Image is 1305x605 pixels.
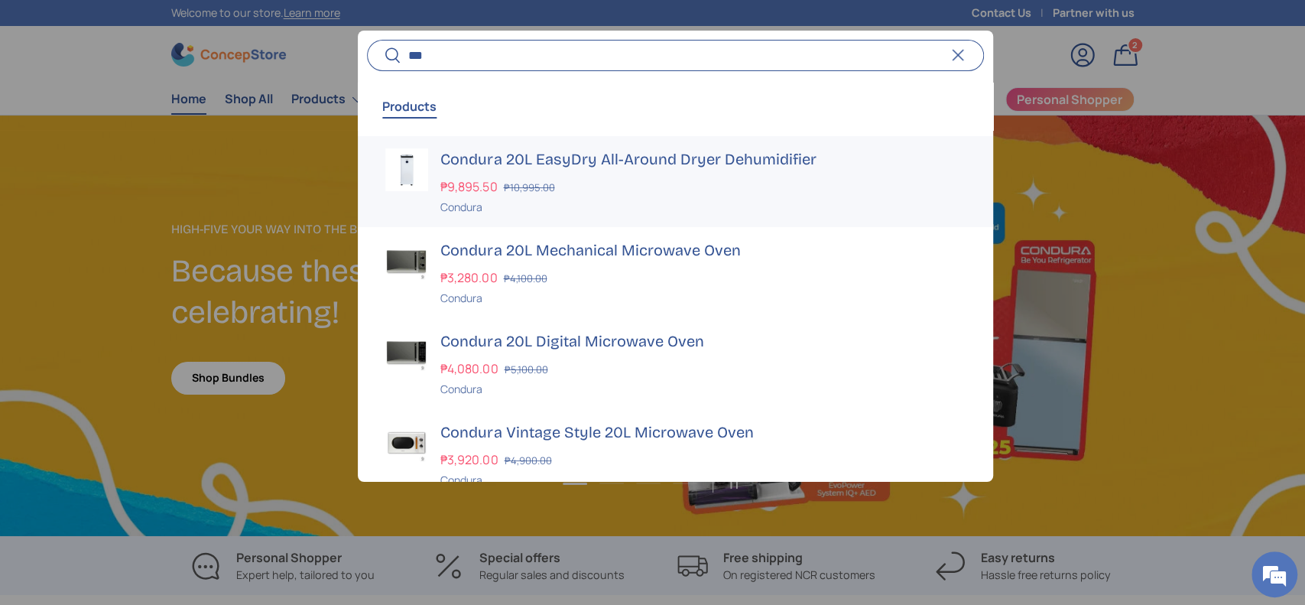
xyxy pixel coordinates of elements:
[440,472,965,488] div: Condura
[358,318,992,409] a: Condura 20L Digital Microwave Oven ₱4,080.00 ₱5,100.00 Condura
[440,148,965,170] h3: Condura 20L EasyDry All-Around Dryer Dehumidifier
[504,454,551,467] s: ₱4,900.00
[504,363,547,376] s: ₱5,100.00
[503,272,547,285] s: ₱4,100.00
[503,181,554,194] s: ₱10,995.00
[440,451,502,468] strong: ₱3,920.00
[440,290,965,306] div: Condura
[440,360,502,377] strong: ₱4,080.00
[440,178,501,195] strong: ₱9,895.50
[440,381,965,397] div: Condura
[358,409,992,500] a: Condura Vintage Style 20L Microwave Oven ₱3,920.00 ₱4,900.00 Condura
[440,239,965,261] h3: Condura 20L Mechanical Microwave Oven
[440,199,965,215] div: Condura
[440,330,965,352] h3: Condura 20L Digital Microwave Oven
[385,148,428,191] img: condura-easy-dry-dehumidifier-full-view-concepstore.ph
[440,269,501,286] strong: ₱3,280.00
[382,89,437,124] button: Products
[358,136,992,227] a: condura-easy-dry-dehumidifier-full-view-concepstore.ph Condura 20L EasyDry All-Around Dryer Dehum...
[358,227,992,318] a: Condura 20L Mechanical Microwave Oven ₱3,280.00 ₱4,100.00 Condura
[440,421,965,443] h3: Condura Vintage Style 20L Microwave Oven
